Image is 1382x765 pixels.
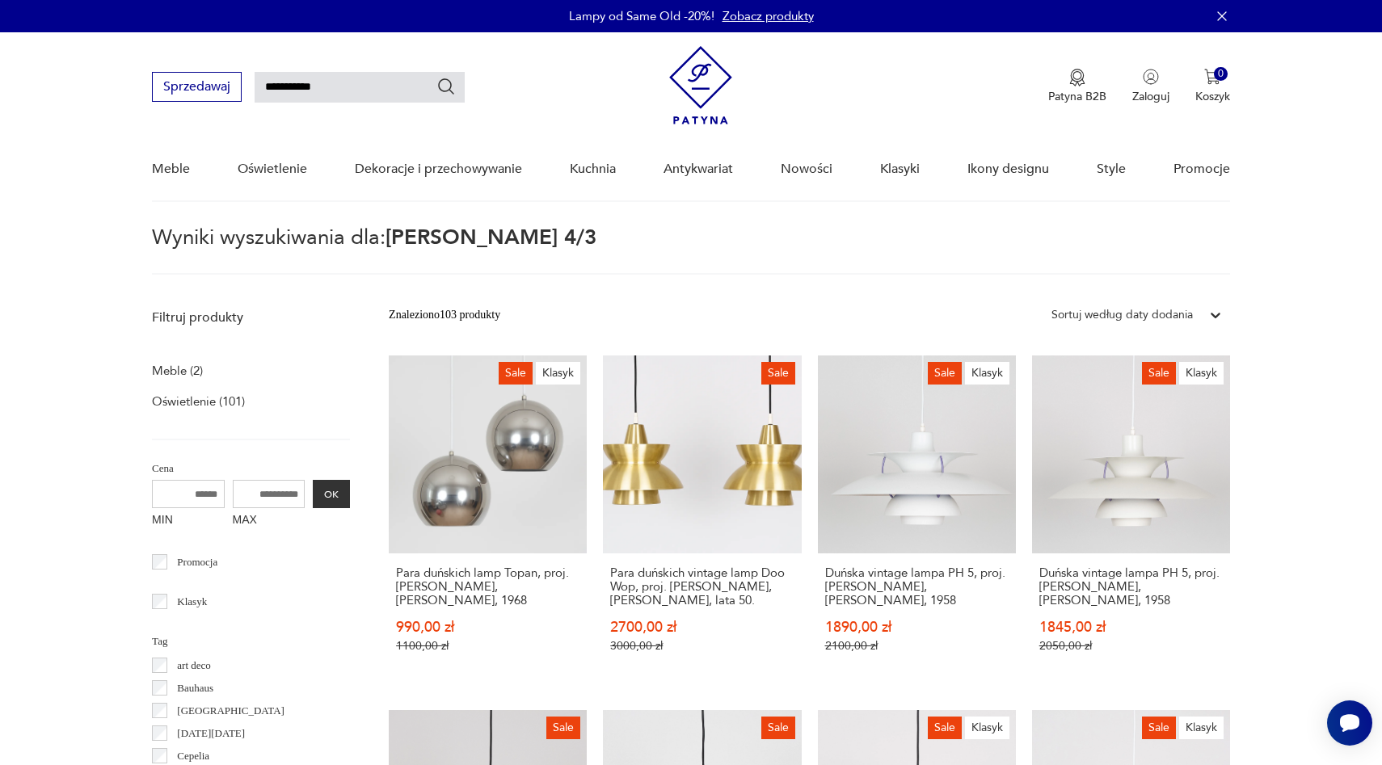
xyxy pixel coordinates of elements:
p: Filtruj produkty [152,309,350,326]
p: 1845,00 zł [1039,620,1223,634]
p: Patyna B2B [1048,89,1106,104]
a: Nowości [781,138,832,200]
p: 3000,00 zł [610,639,794,653]
a: Dekoracje i przechowywanie [355,138,522,200]
h3: Para duńskich vintage lamp Doo Wop, proj. [PERSON_NAME], [PERSON_NAME], lata 50. [610,566,794,607]
a: Antykwariat [664,138,733,200]
p: Bauhaus [177,679,213,697]
a: SaleKlasykDuńska vintage lampa PH 5, proj. Poul Henningsen, Louis Poulsen, 1958Duńska vintage lam... [1032,355,1230,684]
button: Zaloguj [1132,69,1169,104]
h3: Duńska vintage lampa PH 5, proj. [PERSON_NAME], [PERSON_NAME], 1958 [1039,566,1223,607]
p: art deco [177,657,211,675]
a: Meble (2) [152,359,203,382]
a: SalePara duńskich vintage lamp Doo Wop, proj. Henning Klok, Louis Poulsen, lata 50.Para duńskich ... [603,355,801,684]
p: [GEOGRAPHIC_DATA] [177,702,284,720]
p: Lampy od Same Old -20%! [569,8,714,24]
p: 990,00 zł [396,620,579,634]
a: Style [1097,138,1126,200]
div: Sortuj według daty dodania [1051,306,1193,324]
a: SaleKlasykPara duńskich lamp Topan, proj. Verner Panton, Louis Poulsen, 1968Para duńskich lamp To... [389,355,587,684]
p: 2050,00 zł [1039,639,1223,653]
h3: Duńska vintage lampa PH 5, proj. [PERSON_NAME], [PERSON_NAME], 1958 [825,566,1009,607]
a: Ikona medaluPatyna B2B [1048,69,1106,104]
img: Ikona koszyka [1204,69,1220,85]
a: Oświetlenie (101) [152,390,245,413]
button: Sprzedawaj [152,72,242,102]
label: MAX [233,508,305,534]
p: Zaloguj [1132,89,1169,104]
p: Promocja [177,553,217,571]
p: Klasyk [177,593,207,611]
a: SaleKlasykDuńska vintage lampa PH 5, proj. Poul Henningsen, Louis Poulsen, 1958Duńska vintage lam... [818,355,1016,684]
button: OK [313,480,350,508]
a: Zobacz produkty [723,8,814,24]
a: Meble [152,138,190,200]
img: Ikona medalu [1069,69,1085,86]
iframe: Smartsupp widget button [1327,700,1372,746]
a: Klasyki [880,138,920,200]
p: 1100,00 zł [396,639,579,653]
h3: Para duńskich lamp Topan, proj. [PERSON_NAME], [PERSON_NAME], 1968 [396,566,579,607]
p: 1890,00 zł [825,620,1009,634]
img: Patyna - sklep z meblami i dekoracjami vintage [669,46,732,124]
label: MIN [152,508,225,534]
a: Ikony designu [967,138,1049,200]
div: 0 [1214,67,1228,81]
a: Promocje [1173,138,1230,200]
button: Szukaj [436,77,456,96]
p: Cepelia [177,747,209,765]
button: Patyna B2B [1048,69,1106,104]
div: Znaleziono 103 produkty [389,306,500,324]
a: Oświetlenie [238,138,307,200]
a: Sprzedawaj [152,82,242,94]
span: [PERSON_NAME] 4/3 [386,223,596,252]
p: [DATE][DATE] [177,725,245,742]
img: Ikonka użytkownika [1143,69,1159,85]
p: Wyniki wyszukiwania dla: [152,228,1230,275]
p: 2700,00 zł [610,620,794,634]
p: Cena [152,460,350,477]
button: 0Koszyk [1195,69,1230,104]
p: Tag [152,633,350,650]
a: Kuchnia [570,138,616,200]
p: 2100,00 zł [825,639,1009,653]
p: Koszyk [1195,89,1230,104]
